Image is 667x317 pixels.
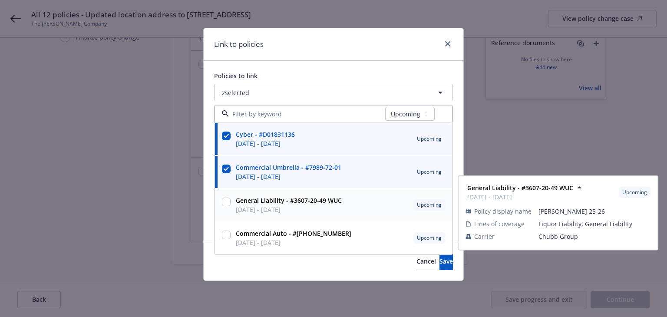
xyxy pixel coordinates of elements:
[214,72,258,80] span: Policies to link
[214,84,453,101] button: 2selected
[417,135,442,143] span: Upcoming
[416,257,436,265] span: Cancel
[236,130,295,139] strong: Cyber - #D01831136
[417,201,442,209] span: Upcoming
[221,88,249,97] span: 2 selected
[439,257,453,265] span: Save
[474,207,532,216] span: Policy display name
[236,172,341,181] span: [DATE] - [DATE]
[538,219,650,228] span: Liquor Liability, General Liability
[229,109,385,119] input: Filter by keyword
[474,232,495,241] span: Carrier
[442,39,453,49] a: close
[236,229,351,238] strong: Commercial Auto - #[PHONE_NUMBER]
[236,196,342,205] strong: General Liability - #3607-20-49 WUC
[236,238,351,247] span: [DATE] - [DATE]
[474,219,525,228] span: Lines of coverage
[236,139,295,148] span: [DATE] - [DATE]
[467,184,573,192] strong: General Liability - #3607-20-49 WUC
[467,192,573,201] span: [DATE] - [DATE]
[214,39,264,50] h1: Link to policies
[622,188,647,196] span: Upcoming
[439,253,453,270] button: Save
[417,168,442,176] span: Upcoming
[538,207,650,216] span: [PERSON_NAME] 25-26
[236,163,341,172] strong: Commercial Umbrella - #7989-72-01
[236,205,342,214] span: [DATE] - [DATE]
[416,253,436,270] button: Cancel
[417,234,442,242] span: Upcoming
[538,232,650,241] span: Chubb Group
